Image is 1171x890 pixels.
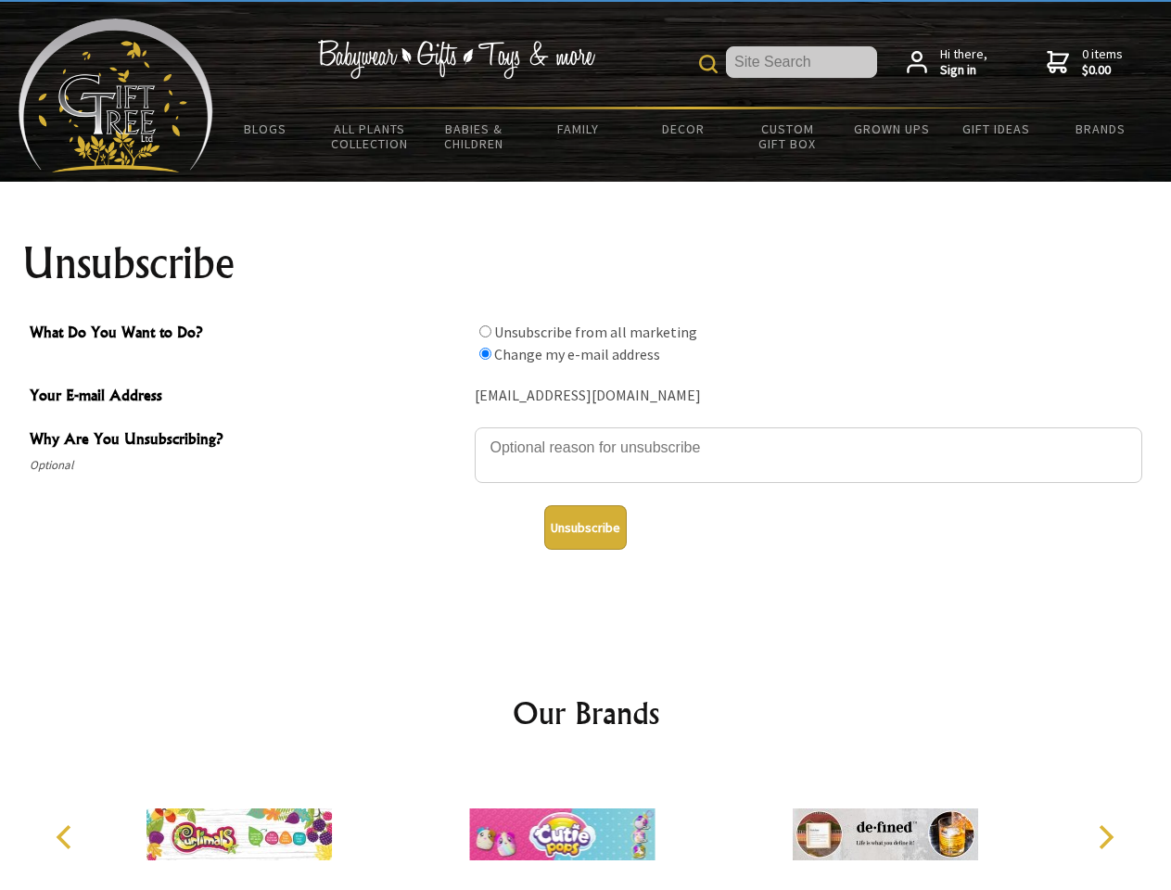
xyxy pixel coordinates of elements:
label: Unsubscribe from all marketing [494,323,697,341]
a: Decor [630,109,735,148]
a: Brands [1049,109,1153,148]
span: 0 items [1082,45,1123,79]
a: Grown Ups [839,109,944,148]
a: All Plants Collection [318,109,423,163]
span: Hi there, [940,46,987,79]
div: [EMAIL_ADDRESS][DOMAIN_NAME] [475,382,1142,411]
a: Custom Gift Box [735,109,840,163]
a: Family [527,109,631,148]
a: 0 items$0.00 [1047,46,1123,79]
span: Optional [30,454,465,477]
a: Babies & Children [422,109,527,163]
textarea: Why Are You Unsubscribing? [475,427,1142,483]
label: Change my e-mail address [494,345,660,363]
img: Babywear - Gifts - Toys & more [317,40,595,79]
h2: Our Brands [37,691,1135,735]
span: What Do You Want to Do? [30,321,465,348]
a: Hi there,Sign in [907,46,987,79]
span: Why Are You Unsubscribing? [30,427,465,454]
input: Site Search [726,46,877,78]
button: Next [1085,817,1126,858]
span: Your E-mail Address [30,384,465,411]
input: What Do You Want to Do? [479,348,491,360]
button: Previous [46,817,87,858]
strong: $0.00 [1082,62,1123,79]
img: Babyware - Gifts - Toys and more... [19,19,213,172]
strong: Sign in [940,62,987,79]
button: Unsubscribe [544,505,627,550]
a: Gift Ideas [944,109,1049,148]
h1: Unsubscribe [22,241,1150,286]
input: What Do You Want to Do? [479,325,491,337]
img: product search [699,55,718,73]
a: BLOGS [213,109,318,148]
